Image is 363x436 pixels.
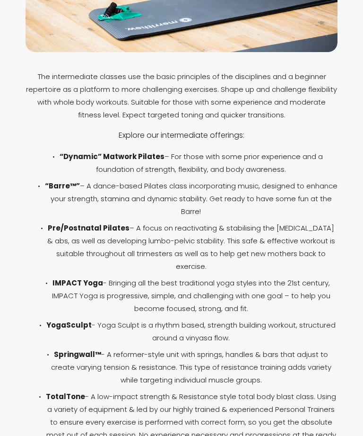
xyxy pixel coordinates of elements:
[54,350,101,360] strong: Springwall™
[48,223,130,233] strong: Pre/Postnatal Pilates
[44,319,338,345] p: - Yoga Sculpt is a rhythm based, strength building workout, structured around a vinyasa flow.
[44,151,338,176] p: – For those with some prior experience and a foundation of strength, flexibility, and body awaren...
[44,277,338,315] p: - Bringing all the best traditional yoga styles into the 21st century, IMPACT Yoga is progressive...
[44,222,338,274] p: – A focus on reactivating & stabilising the [MEDICAL_DATA] & abs, as well as developing lumbo-pel...
[52,278,103,288] strong: IMPACT Yoga
[26,71,338,122] p: The intermediate classes use the basic principles of the disciplines and a beginner repertoire as...
[60,152,164,162] strong: “Dynamic” Matwork Pilates
[46,320,92,330] strong: YogaSculpt
[26,129,338,143] p: Explore our intermediate offerings:
[45,181,80,191] strong: “Barre™”
[46,392,85,402] strong: TotalTone
[44,348,338,387] p: - A reformer-style unit with springs, handles & bars that adjust to create varying tension & resi...
[44,180,338,218] p: – A dance-based Pilates class incorporating music, designed to enhance your strength, stamina and...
